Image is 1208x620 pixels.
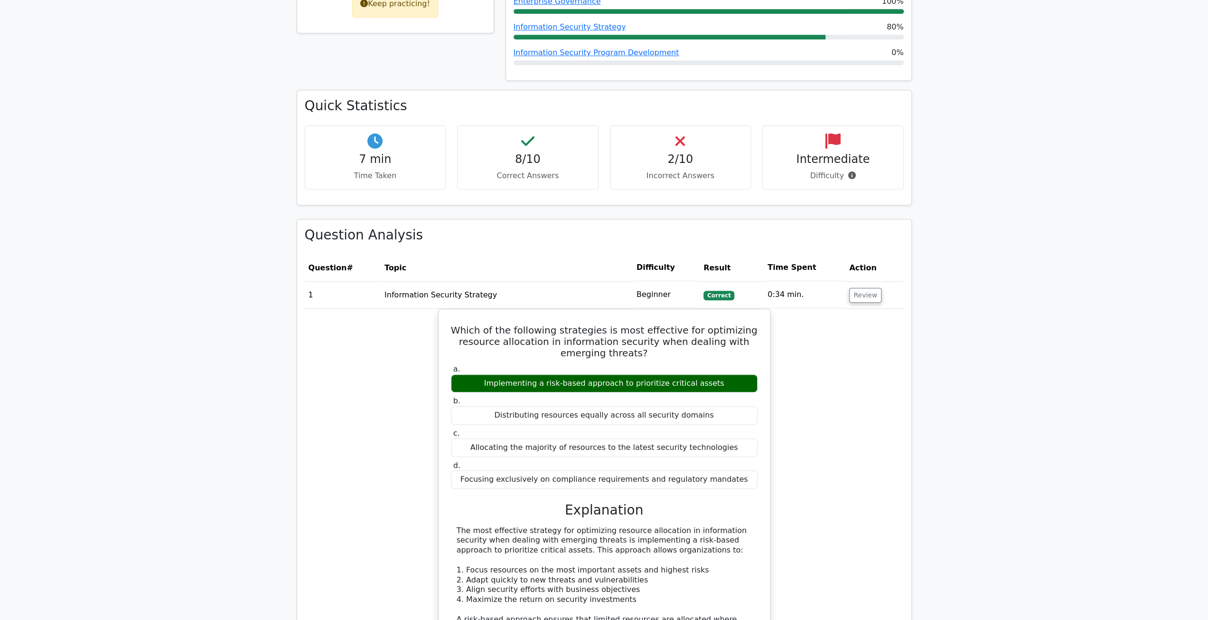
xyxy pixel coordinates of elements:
[845,254,903,281] th: Action
[381,281,633,308] td: Information Security Strategy
[764,281,845,308] td: 0:34 min.
[700,254,764,281] th: Result
[887,21,904,33] span: 80%
[309,263,347,272] span: Question
[633,254,700,281] th: Difficulty
[313,170,438,181] p: Time Taken
[381,254,633,281] th: Topic
[305,281,381,308] td: 1
[465,153,590,166] h4: 8/10
[770,170,896,181] p: Difficulty
[457,502,752,518] h3: Explanation
[453,461,460,470] span: d.
[633,281,700,308] td: Beginner
[451,470,758,489] div: Focusing exclusively on compliance requirements and regulatory mandates
[451,406,758,425] div: Distributing resources equally across all security domains
[514,22,626,31] a: Information Security Strategy
[313,153,438,166] h4: 7 min
[770,153,896,166] h4: Intermediate
[849,288,881,303] button: Review
[453,396,460,405] span: b.
[305,254,381,281] th: #
[465,170,590,181] p: Correct Answers
[451,374,758,393] div: Implementing a risk-based approach to prioritize critical assets
[703,291,734,300] span: Correct
[451,439,758,457] div: Allocating the majority of resources to the latest security technologies
[618,153,743,166] h4: 2/10
[514,48,679,57] a: Information Security Program Development
[305,227,904,243] h3: Question Analysis
[305,98,904,114] h3: Quick Statistics
[891,47,903,58] span: 0%
[618,170,743,181] p: Incorrect Answers
[453,364,460,373] span: a.
[450,324,759,359] h5: Which of the following strategies is most effective for optimizing resource allocation in informa...
[764,254,845,281] th: Time Spent
[453,429,460,438] span: c.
